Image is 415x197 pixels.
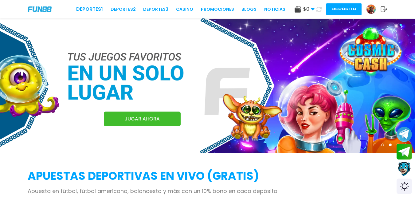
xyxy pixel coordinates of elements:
a: Deportes2 [111,6,136,13]
p: Apuesta en fútbol, fútbol americano, baloncesto y más con un 10% bono en cada depósito [28,187,387,195]
a: BLOGS [241,6,256,13]
img: Avatar [366,5,376,14]
a: CASINO [176,6,193,13]
button: Join telegram [397,144,412,160]
a: NOTICIAS [264,6,285,13]
a: Promociones [201,6,234,13]
a: Avatar [366,4,381,14]
button: Contact customer service [397,161,412,177]
h2: APUESTAS DEPORTIVAS EN VIVO (gratis) [28,168,387,184]
img: Company Logo [28,6,52,12]
div: Switch theme [397,179,412,194]
a: Deportes1 [76,6,103,13]
button: Join telegram channel [397,126,412,142]
span: $ 0 [303,6,315,13]
a: JUGAR AHORA [104,112,181,126]
button: Depósito [326,3,362,15]
a: Deportes3 [143,6,168,13]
